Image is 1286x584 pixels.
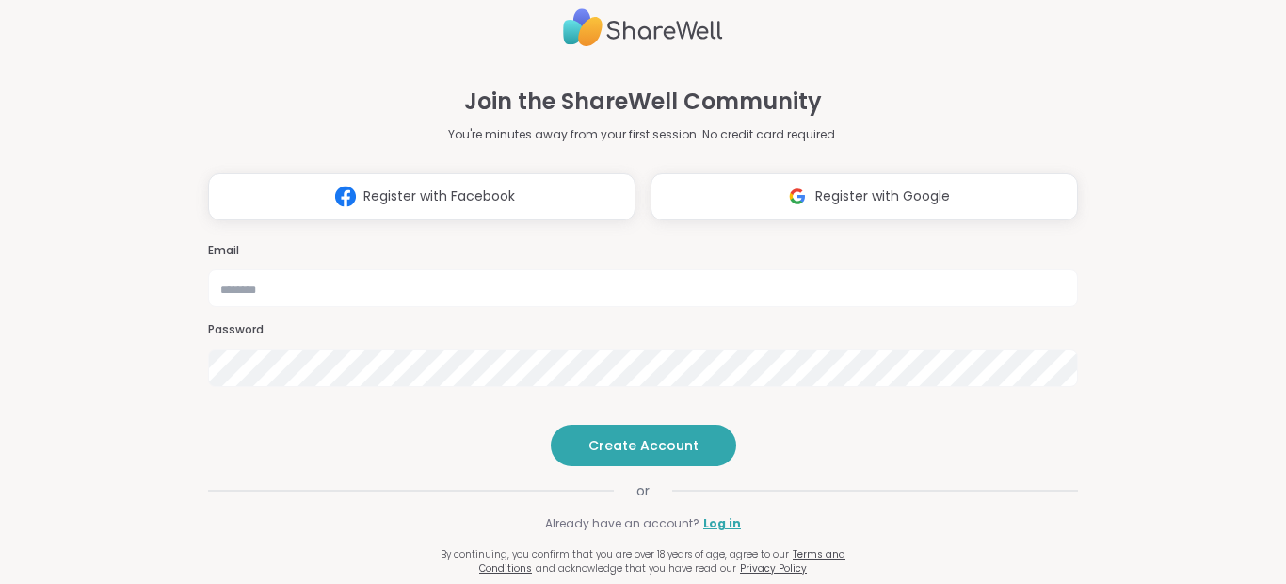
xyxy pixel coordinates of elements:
[551,425,736,466] button: Create Account
[588,436,699,455] span: Create Account
[441,547,789,561] span: By continuing, you confirm that you are over 18 years of age, agree to our
[780,179,815,214] img: ShareWell Logomark
[545,515,699,532] span: Already have an account?
[479,547,845,576] a: Terms and Conditions
[815,187,950,206] span: Register with Google
[536,561,736,576] span: and acknowledge that you have read our
[703,515,741,532] a: Log in
[208,322,1078,338] h3: Password
[651,173,1078,220] button: Register with Google
[363,187,515,206] span: Register with Facebook
[464,85,822,119] h1: Join the ShareWell Community
[448,126,838,143] p: You're minutes away from your first session. No credit card required.
[614,481,672,500] span: or
[563,1,723,55] img: ShareWell Logo
[740,561,807,576] a: Privacy Policy
[328,179,363,214] img: ShareWell Logomark
[208,173,635,220] button: Register with Facebook
[208,243,1078,259] h3: Email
